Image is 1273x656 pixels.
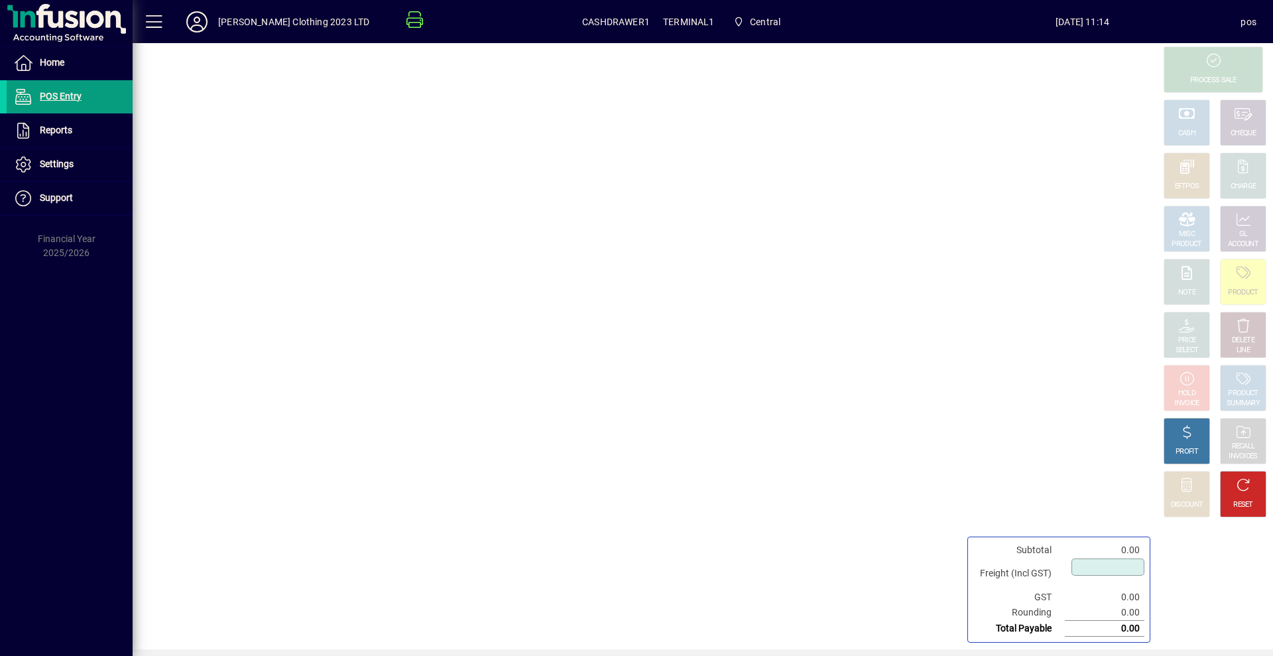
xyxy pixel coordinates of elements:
div: SELECT [1176,346,1199,356]
div: GL [1239,230,1248,239]
div: INVOICE [1174,399,1199,409]
div: NOTE [1178,288,1195,298]
div: LINE [1237,346,1250,356]
td: GST [973,590,1065,605]
div: PROFIT [1176,447,1198,457]
a: Support [7,182,133,215]
td: 0.00 [1065,543,1144,558]
div: SUMMARY [1227,399,1260,409]
span: [DATE] 11:14 [924,11,1241,33]
span: Home [40,57,64,68]
td: Freight (Incl GST) [973,558,1065,590]
div: DISCOUNT [1171,500,1203,510]
td: 0.00 [1065,590,1144,605]
div: MISC [1179,230,1195,239]
div: EFTPOS [1175,182,1199,192]
a: Home [7,46,133,80]
span: TERMINAL1 [663,11,715,33]
td: 0.00 [1065,621,1144,637]
span: Reports [40,125,72,135]
td: 0.00 [1065,605,1144,621]
div: PRODUCT [1172,239,1201,249]
a: Reports [7,114,133,147]
td: Rounding [973,605,1065,621]
button: Profile [176,10,218,34]
div: HOLD [1178,389,1195,399]
div: PRODUCT [1228,288,1258,298]
a: Settings [7,148,133,181]
span: Settings [40,159,74,169]
span: Support [40,192,73,203]
div: PRICE [1178,336,1196,346]
div: CHEQUE [1231,129,1256,139]
div: INVOICES [1229,452,1257,462]
div: [PERSON_NAME] Clothing 2023 LTD [218,11,369,33]
div: PROCESS SALE [1190,76,1237,86]
span: Central [728,10,786,34]
div: RECALL [1232,442,1255,452]
span: CASHDRAWER1 [582,11,650,33]
div: ACCOUNT [1228,239,1258,249]
div: RESET [1233,500,1253,510]
div: CASH [1178,129,1195,139]
td: Total Payable [973,621,1065,637]
span: POS Entry [40,91,82,101]
span: Central [750,11,780,33]
div: DELETE [1232,336,1254,346]
div: pos [1241,11,1256,33]
td: Subtotal [973,543,1065,558]
div: PRODUCT [1228,389,1258,399]
div: CHARGE [1231,182,1256,192]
